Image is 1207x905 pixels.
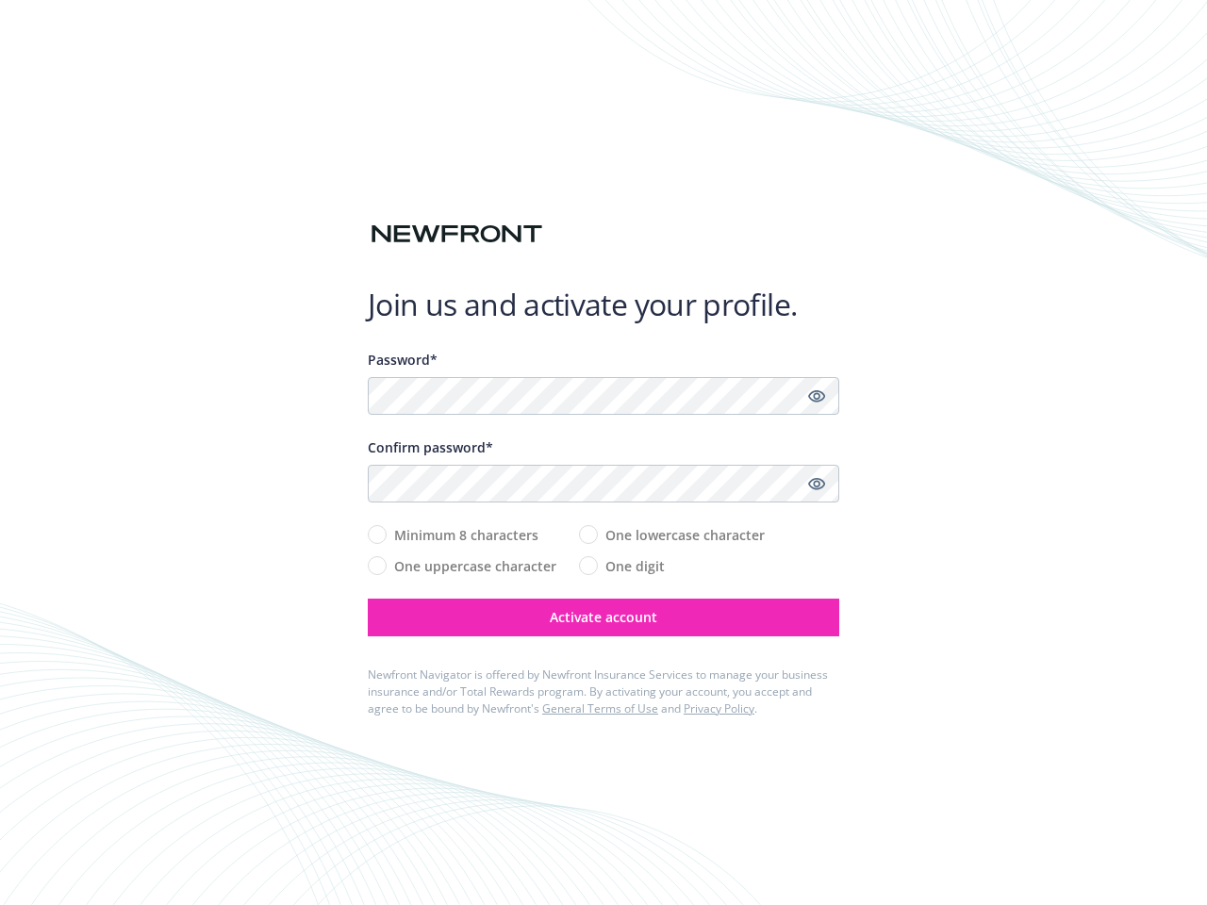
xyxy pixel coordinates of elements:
button: Activate account [368,599,839,636]
img: Newfront logo [368,218,546,251]
span: Activate account [550,608,657,626]
span: Confirm password* [368,438,493,456]
a: General Terms of Use [542,700,658,716]
span: One uppercase character [394,556,556,576]
input: Enter a unique password... [368,377,839,415]
h1: Join us and activate your profile. [368,286,839,323]
a: Show password [805,385,828,407]
a: Show password [805,472,828,495]
span: One digit [605,556,665,576]
span: Password* [368,351,438,369]
span: One lowercase character [605,525,765,545]
a: Privacy Policy [684,700,754,716]
div: Newfront Navigator is offered by Newfront Insurance Services to manage your business insurance an... [368,666,839,717]
span: Minimum 8 characters [394,525,538,545]
input: Confirm your unique password... [368,465,839,502]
